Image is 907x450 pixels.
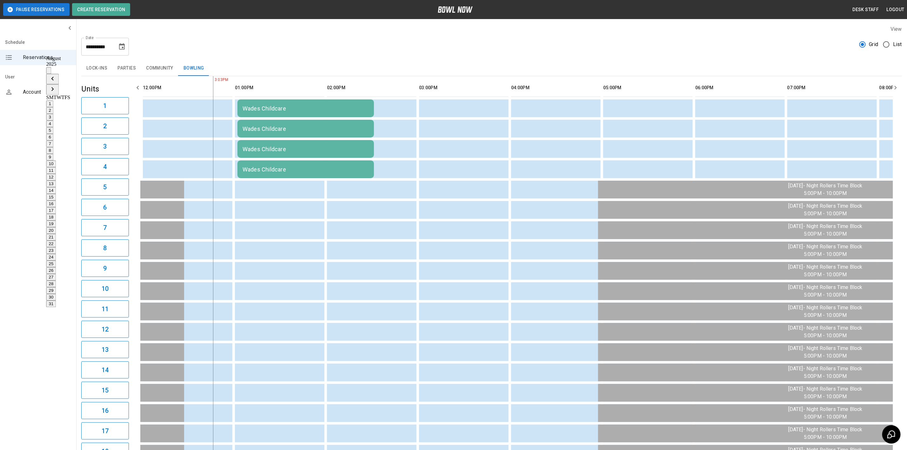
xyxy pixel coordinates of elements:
[81,61,902,76] div: inventory tabs
[81,321,129,338] button: 12
[46,227,56,234] button: Aug 20, 2025
[178,61,209,76] button: Bowling
[103,162,107,172] h6: 4
[81,84,129,94] h5: Units
[46,254,56,261] button: Aug 24, 2025
[103,263,107,273] h6: 9
[46,74,59,84] button: Previous month
[438,6,473,13] img: logo
[46,67,51,74] button: calendar view is open, switch to year view
[102,304,109,314] h6: 11
[141,61,178,76] button: Community
[46,56,70,62] div: August
[884,4,907,16] button: Logout
[893,41,902,48] span: List
[46,221,56,227] button: Aug 19, 2025
[81,158,129,175] button: 4
[102,426,109,436] h6: 17
[49,95,53,100] span: M
[46,261,56,267] button: Aug 25, 2025
[116,40,128,53] button: Choose date, selected date is Aug 14, 2025
[46,154,54,161] button: Aug 9, 2025
[46,201,56,207] button: Aug 16, 2025
[102,365,109,375] h6: 14
[23,88,71,96] span: Account
[46,101,54,107] button: Aug 1, 2025
[81,178,129,196] button: 5
[81,118,129,135] button: 2
[81,97,129,114] button: 1
[46,241,56,247] button: Aug 22, 2025
[46,167,56,174] button: Aug 11, 2025
[46,62,70,67] div: 2025
[81,280,129,297] button: 10
[103,101,107,111] h6: 1
[243,166,369,173] div: Wades Childcare
[46,147,54,154] button: Aug 8, 2025
[46,294,56,301] button: Aug 30, 2025
[46,267,56,274] button: Aug 26, 2025
[81,260,129,277] button: 9
[143,79,232,97] th: 12:00PM
[54,95,57,100] span: T
[81,341,129,358] button: 13
[81,138,129,155] button: 3
[46,274,56,281] button: Aug 27, 2025
[850,4,882,16] button: Desk Staff
[102,345,109,355] h6: 13
[57,95,61,100] span: W
[102,324,109,334] h6: 12
[102,406,109,416] h6: 16
[64,95,67,100] span: F
[81,382,129,399] button: 15
[103,121,107,131] h6: 2
[81,361,129,379] button: 14
[869,41,878,48] span: Grid
[46,127,54,134] button: Aug 5, 2025
[243,125,369,132] div: Wades Childcare
[103,182,107,192] h6: 5
[46,107,54,114] button: Aug 2, 2025
[46,95,49,100] span: S
[46,121,54,127] button: Aug 4, 2025
[46,281,56,287] button: Aug 28, 2025
[81,422,129,440] button: 17
[72,3,130,16] button: Create Reservation
[46,84,59,95] button: Next month
[81,219,129,236] button: 7
[112,61,141,76] button: Parties
[46,174,56,181] button: Aug 12, 2025
[3,3,70,16] button: Pause Reservations
[62,95,65,100] span: T
[46,161,56,167] button: Aug 10, 2025
[102,385,109,395] h6: 15
[103,243,107,253] h6: 8
[46,114,54,121] button: Aug 3, 2025
[81,300,129,318] button: 11
[103,202,107,212] h6: 6
[46,134,54,141] button: Aug 6, 2025
[81,61,112,76] button: Lock-ins
[23,54,71,61] span: Reservations
[243,146,369,152] div: Wades Childcare
[102,284,109,294] h6: 10
[46,141,54,147] button: Aug 7, 2025
[46,194,56,201] button: Aug 15, 2025
[81,402,129,419] button: 16
[243,105,369,112] div: Wades Childcare
[213,77,215,83] span: 3:03PM
[46,207,56,214] button: Aug 17, 2025
[81,239,129,257] button: 8
[81,199,129,216] button: 6
[67,95,70,100] span: S
[103,223,107,233] h6: 7
[890,26,902,32] label: View
[46,301,56,307] button: Aug 31, 2025
[46,287,56,294] button: Aug 29, 2025
[46,247,56,254] button: Aug 23, 2025
[46,181,56,187] button: Aug 13, 2025
[46,187,56,194] button: Aug 14, 2025
[46,234,56,241] button: Aug 21, 2025
[46,214,56,221] button: Aug 18, 2025
[103,141,107,151] h6: 3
